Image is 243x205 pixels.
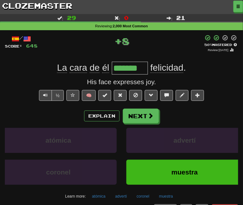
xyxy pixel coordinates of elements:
button: ½ [52,90,64,101]
span: felicidad [150,63,183,73]
div: Mastered [203,42,238,47]
button: Grammar (alt+g) [145,90,158,101]
small: Review: [DATE] [208,48,228,52]
strong: 2,000 Most Common [113,24,148,28]
button: atómica [88,192,109,201]
button: Play sentence audio (ctl+space) [39,90,52,101]
button: Discuss sentence (alt+u) [160,90,173,101]
button: coronel [133,192,153,201]
span: : [167,16,173,20]
button: Reset to 0% Mastered (alt+r) [114,90,127,101]
button: muestra [126,160,243,185]
button: Explain [84,111,120,121]
span: advertí [174,137,196,144]
button: Set this sentence to 100% Mastered (alt+m) [98,90,111,101]
div: Text-to-speech controls [38,90,64,104]
span: 8 [122,36,129,47]
button: Ignore sentence (alt+i) [129,90,142,101]
span: : [57,16,63,20]
small: Learn more: [65,194,86,199]
button: Next [123,109,159,123]
span: 648 [26,43,38,49]
button: Add to collection (alt+a) [191,90,204,101]
span: de [90,63,100,73]
span: Score: [5,44,22,48]
span: 50 % [205,43,212,47]
span: 21 [177,14,186,21]
div: His face expresses joy. [5,77,238,87]
button: Favorite sentence (alt+f) [66,90,79,101]
button: advertí [112,192,131,201]
button: 🧠 [82,90,96,101]
button: muestra [155,192,176,201]
span: cara [70,63,87,73]
span: : [114,16,120,20]
span: él [102,63,109,73]
span: La [57,63,67,73]
div: / [5,35,38,43]
span: atómica [45,137,71,144]
span: + [114,35,122,48]
span: coronel [46,168,71,176]
button: advertí [126,128,243,153]
span: 29 [67,14,76,21]
button: Edit sentence (alt+d) [176,90,189,101]
span: muestra [171,168,198,176]
span: 0 [124,14,129,21]
span: . [148,63,186,73]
